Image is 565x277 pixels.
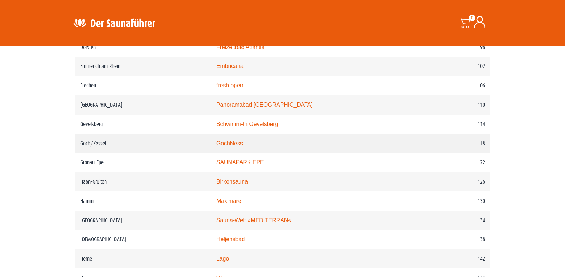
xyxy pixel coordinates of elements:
[416,249,490,268] td: 142
[75,191,211,211] td: Hamm
[75,95,211,115] td: [GEOGRAPHIC_DATA]
[75,115,211,134] td: Gevelsberg
[75,134,211,153] td: Goch/Kessel
[216,236,245,242] a: Heljensbad
[75,38,211,57] td: Dorsten
[416,115,490,134] td: 114
[216,256,229,262] a: Lago
[416,191,490,211] td: 130
[216,140,243,146] a: GochNess
[416,95,490,115] td: 110
[416,230,490,249] td: 138
[216,82,243,88] a: fresh open
[75,153,211,172] td: Gronau-Epe
[416,172,490,191] td: 126
[216,217,291,223] a: Sauna-Welt »MEDITERRAN«
[416,57,490,76] td: 102
[416,38,490,57] td: 98
[75,172,211,191] td: Haan-Gruiten
[216,63,244,69] a: Embricana
[469,15,475,21] span: 0
[75,249,211,268] td: Herne
[75,76,211,95] td: Frechen
[216,44,264,50] a: Freizeitbad Atlantis
[416,76,490,95] td: 106
[416,134,490,153] td: 118
[216,179,248,185] a: Birkensauna
[416,211,490,230] td: 134
[216,121,278,127] a: Schwimm-In Gevelsberg
[216,102,313,108] a: Panoramabad [GEOGRAPHIC_DATA]
[416,153,490,172] td: 122
[216,198,241,204] a: Maximare
[75,230,211,249] td: [DEMOGRAPHIC_DATA]
[75,211,211,230] td: [GEOGRAPHIC_DATA]
[216,159,264,165] a: SAUNAPARK EPE
[75,57,211,76] td: Emmerich am Rhein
